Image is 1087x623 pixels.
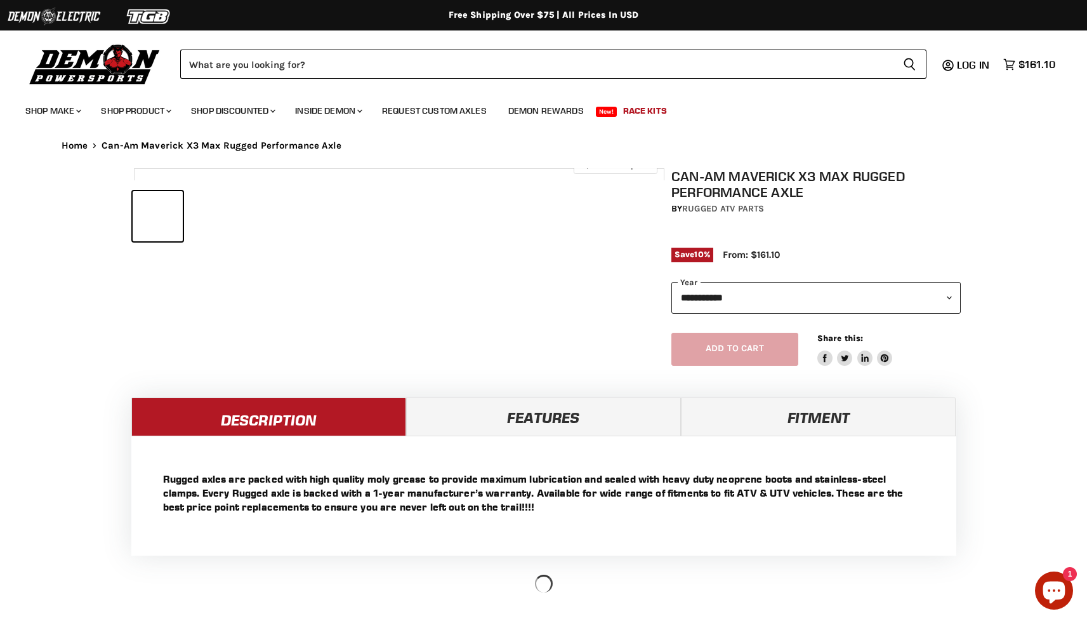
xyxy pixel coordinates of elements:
[102,140,341,151] span: Can-Am Maverick X3 Max Rugged Performance Axle
[681,398,956,436] a: Fitment
[372,98,496,124] a: Request Custom Axles
[671,202,961,216] div: by
[499,98,593,124] a: Demon Rewards
[62,140,88,151] a: Home
[36,140,1051,151] nav: Breadcrumbs
[694,250,703,259] span: 10
[1018,58,1055,70] span: $161.10
[406,398,681,436] a: Features
[671,168,961,200] h1: Can-Am Maverick X3 Max Rugged Performance Axle
[16,98,89,124] a: Shop Make
[187,191,237,241] button: Can-Am Maverick X3 Max Rugged Performance Axle thumbnail
[133,191,183,241] button: Can-Am Maverick X3 Max Rugged Performance Axle thumbnail
[596,107,617,117] span: New!
[91,98,179,124] a: Shop Product
[102,4,197,29] img: TGB Logo 2
[951,59,997,70] a: Log in
[614,98,676,124] a: Race Kits
[682,203,764,214] a: Rugged ATV Parts
[240,191,291,241] button: Can-Am Maverick X3 Max Rugged Performance Axle thumbnail
[25,41,164,86] img: Demon Powersports
[163,472,925,514] p: Rugged axles are packed with high quality moly grease to provide maximum lubrication and sealed w...
[1031,572,1077,613] inbox-online-store-chat: Shopify online store chat
[817,333,863,343] span: Share this:
[997,55,1062,74] a: $161.10
[286,98,370,124] a: Inside Demon
[671,248,713,262] span: Save %
[957,58,989,71] span: Log in
[402,191,452,241] button: Can-Am Maverick X3 Max Rugged Performance Axle thumbnail
[180,50,893,79] input: Search
[36,10,1051,21] div: Free Shipping Over $75 | All Prices In USD
[131,398,406,436] a: Description
[671,282,961,313] select: year
[893,50,926,79] button: Search
[16,93,1052,124] ul: Main menu
[181,98,283,124] a: Shop Discounted
[6,4,102,29] img: Demon Electric Logo 2
[180,50,926,79] form: Product
[817,333,893,366] aside: Share this:
[294,191,345,241] button: Can-Am Maverick X3 Max Rugged Performance Axle thumbnail
[723,249,780,260] span: From: $161.10
[348,191,399,241] button: Can-Am Maverick X3 Max Rugged Performance Axle thumbnail
[580,160,650,170] span: Click to expand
